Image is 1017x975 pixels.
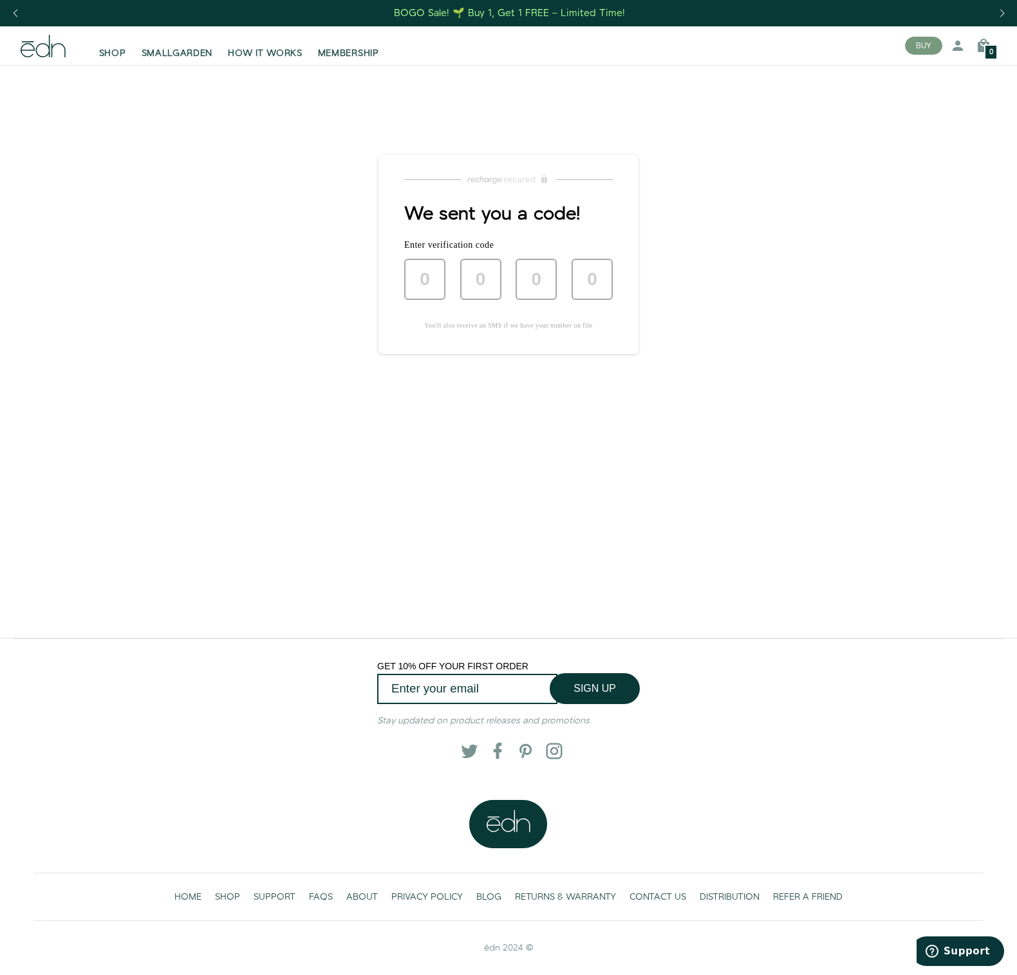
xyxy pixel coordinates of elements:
span: PRIVACY POLICY [391,891,463,904]
a: DISTRIBUTION [693,884,767,910]
a: RETURNS & WARRANTY [508,884,623,910]
span: REFER A FRIEND [773,891,843,904]
button: SIGN UP [550,673,640,704]
span: ēdn 2024 © [484,942,534,954]
a: BLOG [470,884,508,910]
span: ABOUT [346,891,378,904]
button: BUY [905,37,942,55]
a: BOGO Sale! 🌱 Buy 1, Get 1 FREE – Limited Time! [393,3,627,23]
p: You'll also receive an SMS if we have your number on file [404,320,613,331]
input: 0 [404,259,445,300]
a: SHOP [91,32,134,60]
span: BLOG [476,891,501,904]
p: Enter verification code [404,240,613,250]
span: HOW IT WORKS [228,47,302,60]
span: FAQS [309,891,333,904]
a: SUPPORT [247,884,303,910]
a: SHOP [209,884,247,910]
span: GET 10% OFF YOUR FIRST ORDER [377,661,528,671]
input: 0 [460,259,501,300]
a: REFER A FRIEND [767,884,850,910]
iframe: Opens a widget where you can find more information [917,936,1004,969]
span: SHOP [215,891,240,904]
div: BOGO Sale! 🌱 Buy 1, Get 1 FREE – Limited Time! [394,6,625,20]
span: SMALLGARDEN [142,47,213,60]
a: SMALLGARDEN [134,32,221,60]
span: CONTACT US [630,891,686,904]
span: SUPPORT [254,891,295,904]
input: 0 [516,259,557,300]
span: 0 [989,49,993,56]
input: 0 [572,259,613,300]
em: Stay updated on product releases and promotions [377,714,590,727]
span: HOME [174,891,201,904]
h1: We sent you a code! [404,204,613,225]
span: SHOP [99,47,126,60]
a: CONTACT US [623,884,693,910]
a: ABOUT [340,884,385,910]
a: MEMBERSHIP [310,32,387,60]
a: Recharge Subscriptions website [378,171,639,189]
span: MEMBERSHIP [318,47,379,60]
a: FAQS [303,884,340,910]
span: DISTRIBUTION [700,891,760,904]
a: PRIVACY POLICY [385,884,470,910]
span: RETURNS & WARRANTY [515,891,616,904]
a: HOW IT WORKS [220,32,310,60]
input: Enter your email [377,674,557,704]
a: HOME [168,884,209,910]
